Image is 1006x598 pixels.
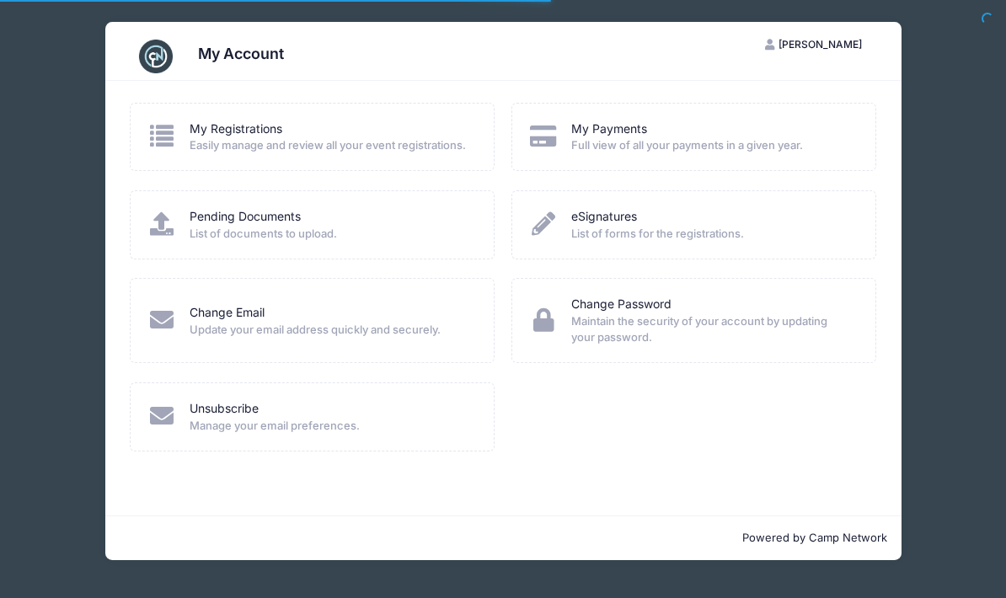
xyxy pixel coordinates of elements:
span: Easily manage and review all your event registrations. [190,137,472,154]
span: Manage your email preferences. [190,418,472,435]
a: Change Email [190,304,265,322]
a: Change Password [571,296,672,313]
a: My Payments [571,120,647,138]
a: Pending Documents [190,208,301,226]
span: List of forms for the registrations. [571,226,853,243]
a: My Registrations [190,120,282,138]
p: Powered by Camp Network [119,530,888,547]
span: Full view of all your payments in a given year. [571,137,853,154]
span: Maintain the security of your account by updating your password. [571,313,853,346]
span: [PERSON_NAME] [779,38,862,51]
span: List of documents to upload. [190,226,472,243]
a: Unsubscribe [190,400,259,418]
h3: My Account [198,45,284,62]
span: Update your email address quickly and securely. [190,322,472,339]
a: eSignatures [571,208,637,226]
button: [PERSON_NAME] [751,30,877,59]
img: CampNetwork [139,40,173,73]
